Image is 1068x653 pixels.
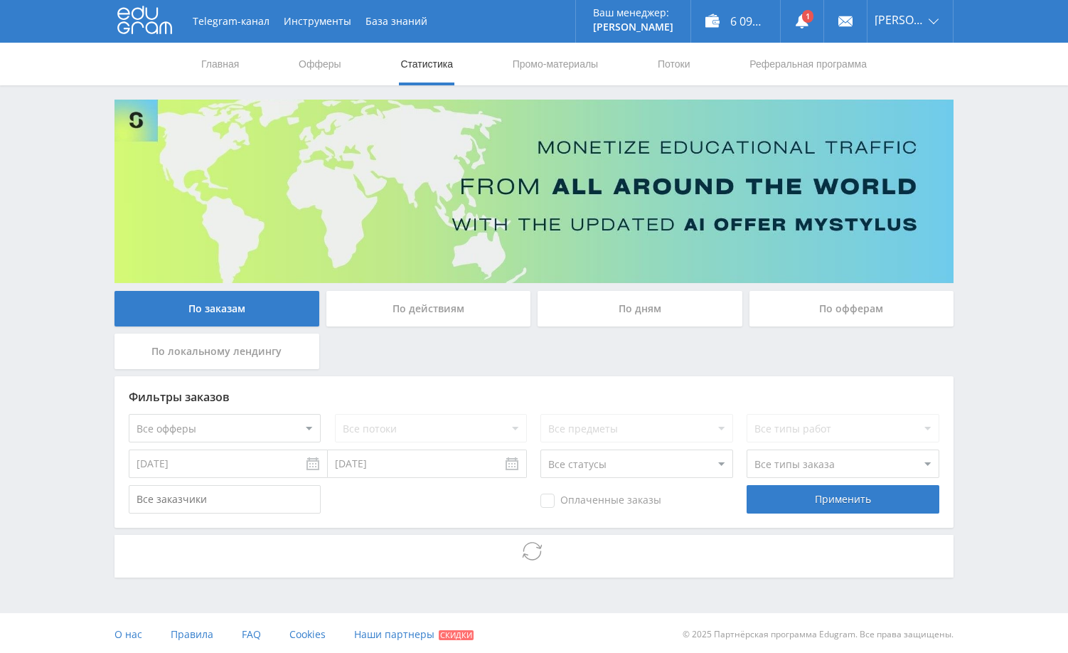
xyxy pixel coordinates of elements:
a: Офферы [297,43,343,85]
p: [PERSON_NAME] [593,21,673,33]
a: Промо-материалы [511,43,599,85]
input: Все заказчики [129,485,321,514]
div: По локальному лендингу [114,334,319,369]
span: Скидки [439,630,474,640]
img: Banner [114,100,954,283]
div: По действиям [326,291,531,326]
span: [PERSON_NAME] [875,14,924,26]
div: По офферам [749,291,954,326]
div: Фильтры заказов [129,391,939,403]
div: По дням [538,291,742,326]
span: Наши партнеры [354,627,434,641]
a: Потоки [656,43,692,85]
span: Правила [171,627,213,641]
span: Cookies [289,627,326,641]
p: Ваш менеджер: [593,7,673,18]
a: Реферальная программа [748,43,868,85]
span: О нас [114,627,142,641]
div: Применить [747,485,939,514]
span: Оплаченные заказы [540,494,661,508]
span: FAQ [242,627,261,641]
a: Главная [200,43,240,85]
a: Статистика [399,43,454,85]
div: По заказам [114,291,319,326]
